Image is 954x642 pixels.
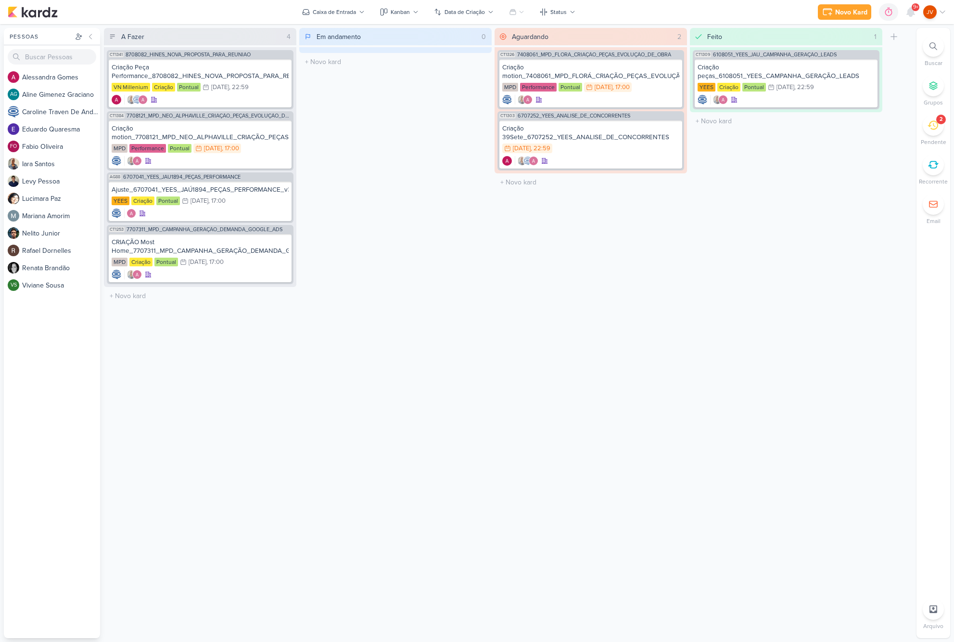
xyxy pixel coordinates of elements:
div: 4 [283,32,294,42]
div: Fabio Oliveira [8,141,19,152]
img: Iara Santos [127,95,136,105]
span: CT1309 [695,52,711,57]
div: Pessoas [8,32,73,41]
div: Colaboradores: Iara Santos, Caroline Traven De Andrade, Alessandra Gomes [515,156,538,166]
img: Alessandra Gomes [529,156,538,166]
p: Arquivo [923,622,943,630]
img: Alessandra Gomes [112,95,121,105]
span: CT1303 [499,113,516,118]
img: Rafael Dornelles [8,245,19,256]
div: M a r i a n a A m o r i m [22,211,100,221]
img: Lucimara Paz [8,193,19,204]
p: Recorrente [919,177,948,186]
div: Criador(a): Alessandra Gomes [112,95,121,105]
span: 6707041_YEES_JAÚ1894_PEÇAS_PERFORMANCE [123,174,241,180]
img: Caroline Traven De Andrade [698,95,707,105]
div: [DATE] [204,145,222,152]
div: , 22:59 [531,145,550,152]
div: [DATE] [189,259,206,265]
div: Criação Peça Performance_8708082_HINES_NOVA_PROPOSTA_PARA_REUNIAO [112,63,289,80]
img: Iara Santos [127,156,136,166]
div: C a r o l i n e T r a v e n D e A n d r a d e [22,107,100,117]
div: Criador(a): Caroline Traven De Andrade [112,270,121,279]
input: + Novo kard [692,114,880,128]
div: , 17:00 [612,84,630,91]
span: 6108051_YEES_JAÚ_CAMPANHA_GERAÇÃO_LEADS [713,52,837,57]
img: Caroline Traven De Andrade [502,95,512,105]
p: JV [927,8,933,16]
img: Alessandra Gomes [132,270,142,279]
div: Pontual [177,83,201,92]
div: E d u a r d o Q u a r e s m a [22,124,100,134]
p: Pendente [921,138,946,146]
div: R e n a t a B r a n d ã o [22,263,100,273]
div: L u c i m a r a P a z [22,194,100,204]
img: Alessandra Gomes [718,95,728,105]
li: Ctrl + F [916,36,950,67]
img: Iara Santos [517,156,527,166]
div: Criação motion_7408061_MPD_FLORÁ_CRIAÇÃO_PEÇAS_EVOLUÇÃO_DE_OBRA [502,63,679,80]
div: A l e s s a n d r a G o m e s [22,72,100,82]
img: Iara Santos [517,95,527,105]
div: Criação [717,83,740,92]
div: Colaboradores: Iara Santos, Caroline Traven De Andrade, Alessandra Gomes [124,95,148,105]
div: [DATE] [211,84,229,91]
div: YEES [698,83,715,92]
span: CT1326 [499,52,515,57]
div: [DATE] [513,145,531,152]
img: Iara Santos [712,95,722,105]
div: Viviane Sousa [8,279,19,291]
input: + Novo kard [496,175,685,189]
div: Criação motion_7708121_MPD_NEO_ALPHAVILLE_CRIAÇÃO_PEÇAS_EVOLUÇÃO_DE_OBRA [112,124,289,142]
img: Levy Pessoa [8,175,19,187]
p: AG [10,92,17,97]
p: VS [11,283,17,288]
div: , 22:59 [229,84,249,91]
div: Pontual [156,197,180,205]
div: MPD [112,144,127,153]
div: A l i n e G i m e n e z G r a c i a n o [22,90,100,100]
div: Criador(a): Caroline Traven De Andrade [112,156,121,166]
img: Iara Santos [8,158,19,170]
img: Renata Brandão [8,262,19,274]
div: MPD [112,258,127,266]
button: Novo Kard [818,4,871,20]
span: 7708121_MPD_NEO_ALPHAVILLE_CRIAÇÃO_PEÇAS_EVOLUÇÃO_DE_OBRA [127,113,292,118]
div: 2 [940,116,942,123]
img: Mariana Amorim [8,210,19,222]
img: Caroline Traven De Andrade [112,209,121,218]
img: Alessandra Gomes [138,95,148,105]
div: Performance [129,144,166,153]
div: YEES [112,197,129,205]
img: Alessandra Gomes [132,156,142,166]
div: 2 [674,32,685,42]
div: Colaboradores: Iara Santos, Alessandra Gomes [124,270,142,279]
span: 9+ [913,3,918,11]
div: Joney Viana [923,5,937,19]
p: Buscar [925,59,942,67]
input: + Novo kard [301,55,490,69]
div: Criação peças_6108051_YEES_CAMPANHA_GERAÇÃO_LEADS [698,63,875,80]
div: Criação [129,258,153,266]
div: Criador(a): Caroline Traven De Andrade [502,95,512,105]
div: 0 [478,32,490,42]
img: Alessandra Gomes [502,156,512,166]
div: Ajuste_6707041_YEES_JAÚ1894_PEÇAS_PERFORMANCE_v3 [112,185,289,194]
div: [DATE] [776,84,794,91]
div: Criador(a): Caroline Traven De Andrade [698,95,707,105]
div: Criação [152,83,175,92]
div: Colaboradores: Alessandra Gomes [124,209,136,218]
input: + Novo kard [106,289,294,303]
div: [DATE] [191,198,208,204]
img: Alessandra Gomes [523,95,533,105]
div: Aline Gimenez Graciano [8,89,19,100]
div: 1 [870,32,880,42]
div: Novo Kard [835,7,867,17]
img: Caroline Traven De Andrade [112,156,121,166]
img: Caroline Traven De Andrade [8,106,19,118]
span: AG88 [109,174,121,180]
img: Caroline Traven De Andrade [523,156,533,166]
div: N e l i t o J u n i o r [22,228,100,238]
span: 7707311_MPD_CAMPANHA_GERAÇÃO_DEMANDA_GOOGLE_ADS [127,227,282,232]
div: Pontual [742,83,766,92]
